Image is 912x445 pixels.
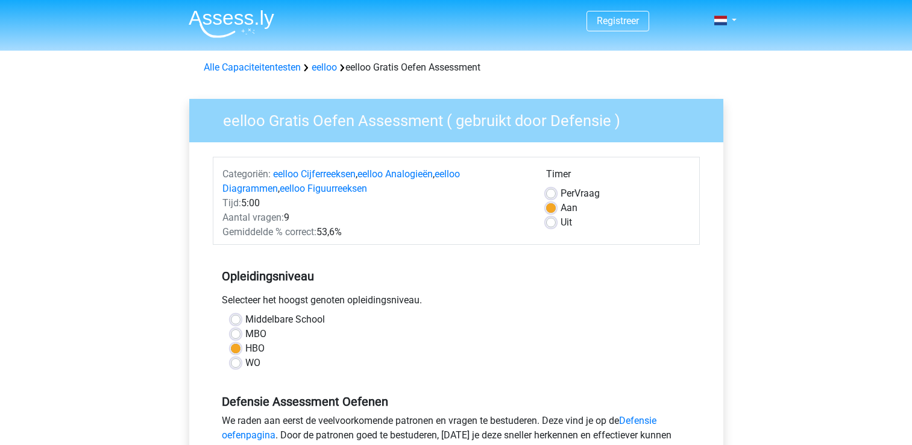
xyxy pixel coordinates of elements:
[312,62,337,73] a: eelloo
[222,394,691,409] h5: Defensie Assessment Oefenen
[222,226,316,238] span: Gemiddelde % correct:
[222,168,271,180] span: Categoriën:
[222,212,284,223] span: Aantal vragen:
[561,201,577,215] label: Aan
[213,196,537,210] div: 5:00
[245,327,266,341] label: MBO
[561,186,600,201] label: Vraag
[222,197,241,209] span: Tijd:
[245,341,265,356] label: HBO
[546,167,690,186] div: Timer
[213,167,537,196] div: , , ,
[204,62,301,73] a: Alle Capaciteitentesten
[222,264,691,288] h5: Opleidingsniveau
[561,188,574,199] span: Per
[213,293,700,312] div: Selecteer het hoogst genoten opleidingsniveau.
[213,210,537,225] div: 9
[213,225,537,239] div: 53,6%
[561,215,572,230] label: Uit
[199,60,714,75] div: eelloo Gratis Oefen Assessment
[189,10,274,38] img: Assessly
[597,15,639,27] a: Registreer
[245,312,325,327] label: Middelbare School
[209,107,714,130] h3: eelloo Gratis Oefen Assessment ( gebruikt door Defensie )
[245,356,260,370] label: WO
[357,168,433,180] a: eelloo Analogieën
[280,183,367,194] a: eelloo Figuurreeksen
[273,168,356,180] a: eelloo Cijferreeksen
